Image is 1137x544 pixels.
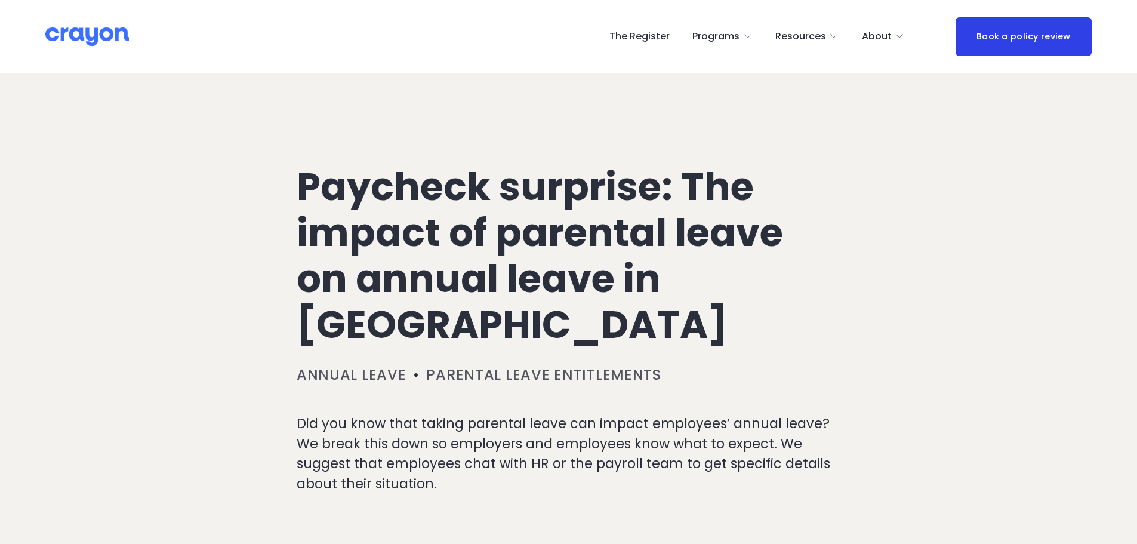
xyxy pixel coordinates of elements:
span: Programs [692,28,739,45]
a: Annual leave [297,365,406,385]
a: folder dropdown [862,27,905,46]
h1: Paycheck surprise: The impact of parental leave on annual leave in [GEOGRAPHIC_DATA] [297,164,840,348]
img: Crayon [45,26,129,47]
a: folder dropdown [775,27,839,46]
span: About [862,28,892,45]
p: Did you know that taking parental leave can impact employees’ annual leave? We break this down so... [297,414,840,494]
a: Parental leave entitlements [426,365,661,385]
a: Book a policy review [956,17,1092,56]
span: Resources [775,28,826,45]
a: The Register [609,27,670,46]
a: folder dropdown [692,27,753,46]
